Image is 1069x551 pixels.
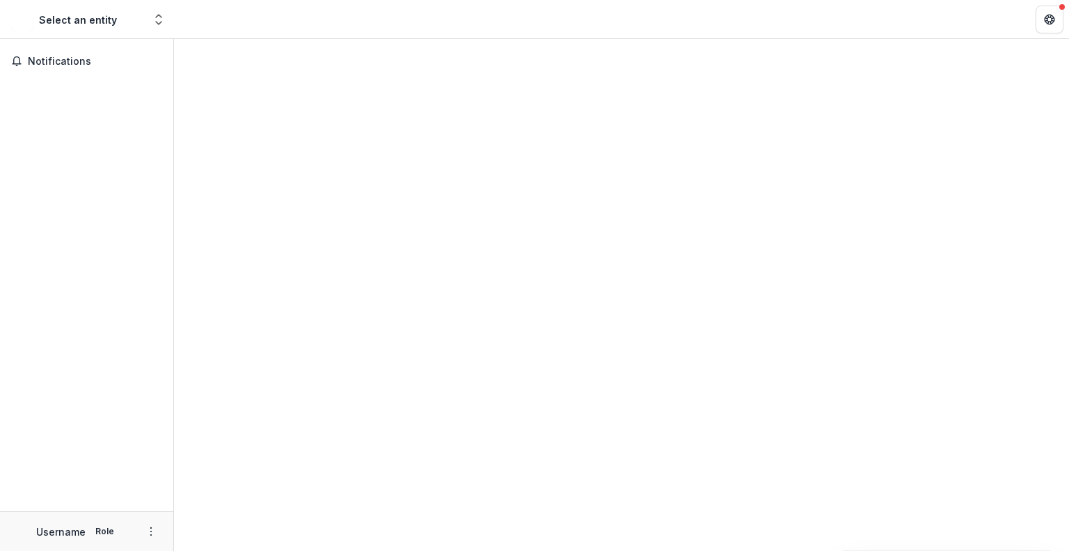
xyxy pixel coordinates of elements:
[143,523,159,540] button: More
[28,56,162,68] span: Notifications
[36,525,86,539] p: Username
[39,13,117,27] div: Select an entity
[6,50,168,72] button: Notifications
[149,6,168,33] button: Open entity switcher
[91,525,118,538] p: Role
[1036,6,1063,33] button: Get Help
